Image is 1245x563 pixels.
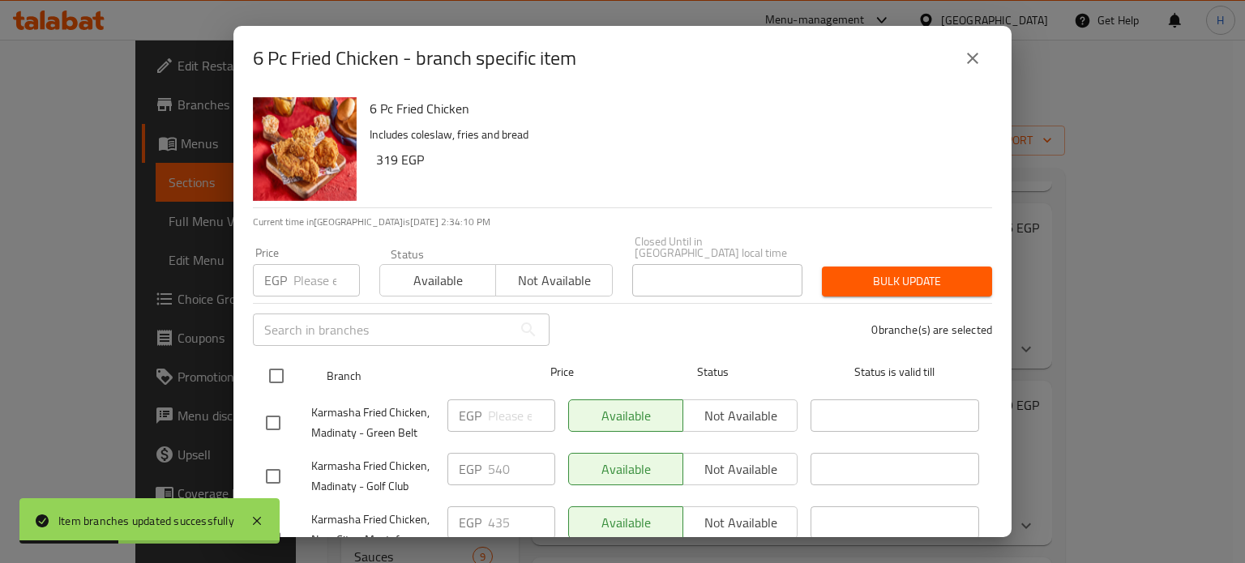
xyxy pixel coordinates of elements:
span: Price [508,362,616,382]
button: close [953,39,992,78]
button: Not available [495,264,612,296]
h6: 6 Pc Fried Chicken [370,97,979,120]
input: Please enter price [293,264,360,296]
button: Bulk update [822,267,992,296]
p: Current time in [GEOGRAPHIC_DATA] is [DATE] 2:34:10 PM [253,215,992,229]
button: Available [379,264,496,296]
span: Karmasha Fried Chicken, Madinaty - Golf Club [311,456,434,497]
p: EGP [459,459,481,479]
p: Includes coleslaw, fries and bread [370,125,979,145]
p: EGP [459,406,481,425]
span: Available [387,269,490,292]
span: Karmasha Fried Chicken, Madinaty - Green Belt [311,403,434,443]
span: Bulk update [835,271,979,292]
span: Not available [503,269,605,292]
img: 6 Pc Fried Chicken [253,97,357,201]
input: Please enter price [488,506,555,539]
span: Status is valid till [811,362,979,382]
input: Please enter price [488,399,555,432]
input: Please enter price [488,453,555,485]
input: Search in branches [253,313,512,346]
h2: 6 Pc Fried Chicken - branch specific item [253,45,576,71]
h6: 319 EGP [376,148,979,171]
p: EGP [264,271,287,290]
p: EGP [459,513,481,532]
span: Status [629,362,798,382]
span: Branch [327,366,495,386]
div: Item branches updated successfully [58,512,234,530]
p: 0 branche(s) are selected [871,322,992,338]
